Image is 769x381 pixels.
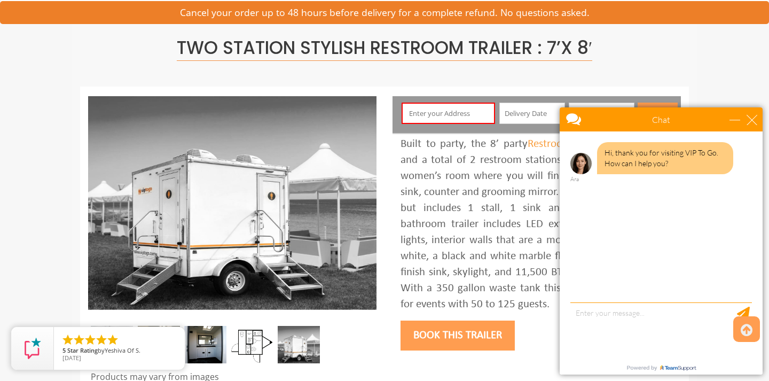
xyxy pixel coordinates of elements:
[62,347,176,355] span: by
[67,346,98,354] span: Star Rating
[401,136,673,313] div: Built to party, the 8’ party offers 2 rooms and a total of 2 restroom stations. One door leads to...
[88,96,376,310] img: A mini restroom trailer with two separate stations and separate doors for males and females
[184,326,226,363] img: DSC_0004_email
[528,138,605,150] a: Restroom Trailer
[499,103,565,124] input: Delivery Date
[106,333,119,346] li: 
[402,103,496,124] input: Enter your Address
[95,333,108,346] li: 
[61,333,74,346] li: 
[553,101,769,381] iframe: Live Chat Box
[62,346,66,354] span: 5
[278,326,320,363] img: A mini restroom trailer with two separate stations and separate doors for males and females
[177,35,592,61] span: Two Station Stylish Restroom Trailer : 7’x 8′
[231,326,273,363] img: Floor Plan of 2 station Mini restroom with sink and toilet
[22,338,43,359] img: Review Rating
[401,321,515,351] button: Book this trailer
[73,333,85,346] li: 
[62,354,81,362] span: [DATE]
[84,333,97,346] li: 
[105,346,140,354] span: Yeshiva Of S.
